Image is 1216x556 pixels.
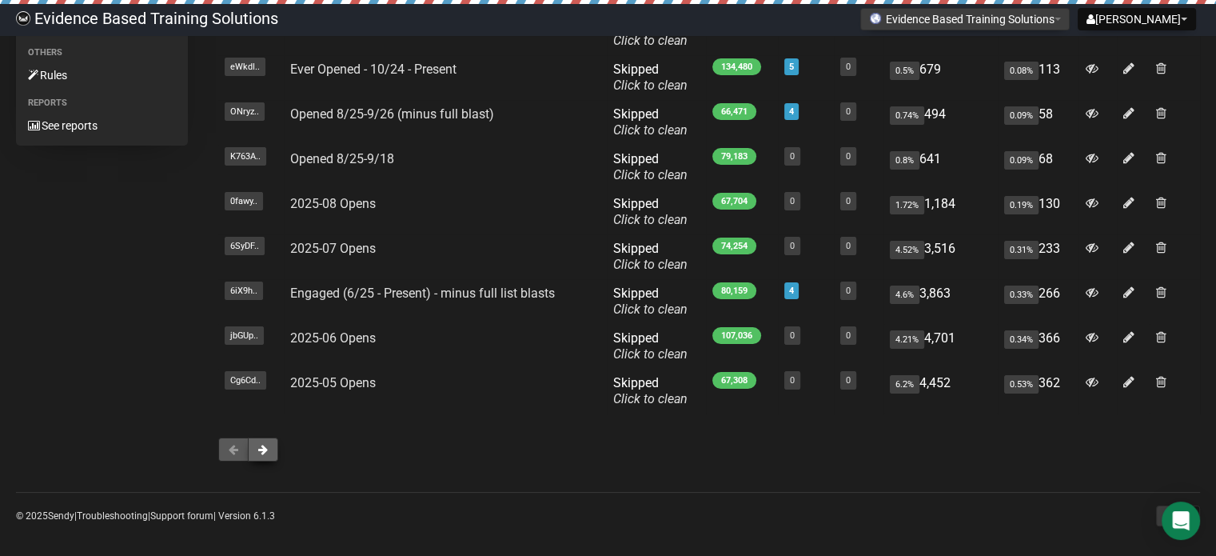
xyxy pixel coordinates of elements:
a: 0 [846,106,851,117]
button: [PERSON_NAME] [1078,8,1196,30]
span: 74,254 [712,238,756,254]
span: 79,183 [712,148,756,165]
span: 134,480 [712,58,761,75]
span: 0.53% [1004,375,1039,394]
span: 0.09% [1004,106,1039,125]
td: 4,452 [883,369,998,414]
a: 0 [790,196,795,206]
span: 6SyDF.. [225,237,265,255]
span: 4.52% [890,241,924,259]
a: Click to clean [613,33,688,48]
span: Skipped [613,286,688,317]
span: Skipped [613,330,688,362]
span: 0fawy.. [225,192,263,210]
span: Skipped [613,151,688,182]
a: 0 [846,286,851,296]
a: Click to clean [613,212,688,227]
a: Click to clean [613,167,688,182]
td: 3,516 [883,234,998,279]
a: Ever Opened - 10/24 - Present [290,62,456,77]
a: 0 [846,196,851,206]
a: Rules [16,62,188,88]
td: 130 [998,190,1078,234]
td: 233 [998,234,1078,279]
a: Troubleshooting [77,510,148,522]
a: Click to clean [613,302,688,317]
span: 6.2% [890,375,919,394]
span: 0.08% [1004,62,1039,80]
span: 4.6% [890,286,919,304]
span: 0.5% [890,62,919,80]
a: Click to clean [613,78,688,93]
img: 6a635aadd5b086599a41eda90e0773ac [16,11,30,26]
td: 641 [883,145,998,190]
li: Reports [16,94,188,113]
a: Sendy [48,510,74,522]
a: 4 [789,106,794,117]
span: Cg6Cd.. [225,371,266,390]
span: 0.34% [1004,330,1039,349]
span: 0.74% [890,106,924,125]
a: See reports [16,113,188,138]
li: Others [16,43,188,62]
td: 58 [998,100,1078,145]
span: ONryz.. [225,102,265,121]
a: Click to clean [613,122,688,138]
a: 0 [790,375,795,386]
a: 0 [790,330,795,341]
a: Engaged (6/25 - Present) - minus full list blasts [290,286,555,301]
span: 4.21% [890,330,924,349]
td: 266 [998,279,1078,324]
span: 66,471 [712,103,756,120]
a: 0 [846,330,851,341]
span: jbGUp.. [225,326,264,345]
a: 0 [790,151,795,162]
a: 4 [789,286,794,296]
td: 68 [998,145,1078,190]
a: 2025-07 Opens [290,241,376,256]
td: 362 [998,369,1078,414]
span: Skipped [613,241,688,272]
img: favicons [869,12,882,25]
button: Evidence Based Training Solutions [860,8,1070,30]
td: 1,184 [883,190,998,234]
span: Skipped [613,62,688,93]
td: 366 [998,324,1078,369]
span: 0.31% [1004,241,1039,259]
span: Skipped [613,375,688,406]
div: Open Intercom Messenger [1162,502,1200,540]
span: 80,159 [712,282,756,299]
span: 67,308 [712,372,756,389]
a: 5 [789,62,794,72]
a: Opened 8/25-9/26 (minus full blast) [290,106,494,122]
span: 6iX9h.. [225,282,263,300]
td: 494 [883,100,998,145]
span: 107,036 [712,327,761,344]
a: Click to clean [613,346,688,362]
a: Opened 8/25-9/18 [290,151,394,166]
td: 3,863 [883,279,998,324]
a: 0 [846,62,851,72]
a: 2025-06 Opens [290,330,376,346]
span: 0.8% [890,151,919,170]
a: 0 [846,241,851,251]
td: 4,701 [883,324,998,369]
td: 113 [998,55,1078,100]
span: 0.19% [1004,196,1039,214]
span: 0.09% [1004,151,1039,170]
td: 679 [883,55,998,100]
a: Click to clean [613,257,688,272]
a: 2025-05 Opens [290,375,376,390]
span: Skipped [613,106,688,138]
a: 0 [846,375,851,386]
a: 0 [790,241,795,251]
a: 0 [846,151,851,162]
p: © 2025 | | | Version 6.1.3 [16,507,275,525]
span: Skipped [613,196,688,227]
span: eWkdI.. [225,58,265,76]
span: K763A.. [225,147,266,166]
a: 2025-08 Opens [290,196,376,211]
a: Click to clean [613,391,688,406]
a: Support forum [150,510,213,522]
span: 1.72% [890,196,924,214]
